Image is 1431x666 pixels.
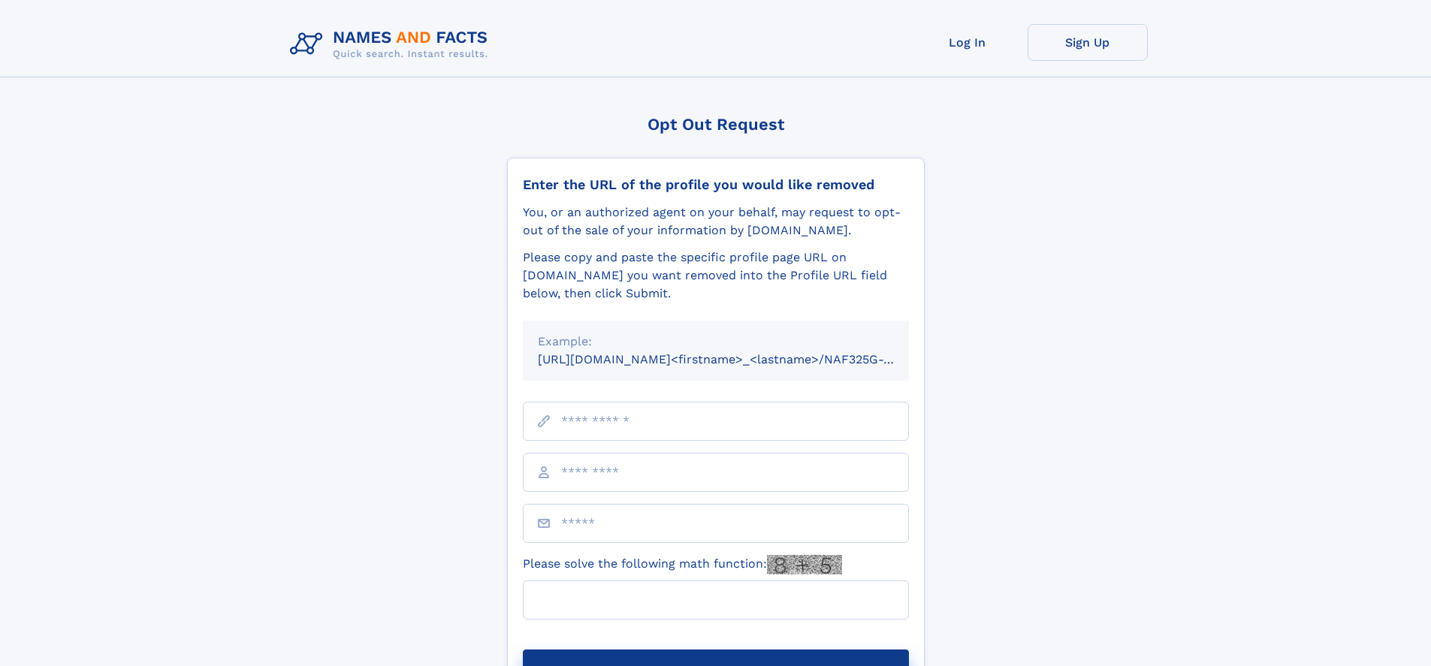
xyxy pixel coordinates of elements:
[538,352,937,366] small: [URL][DOMAIN_NAME]<firstname>_<lastname>/NAF325G-xxxxxxxx
[538,333,894,351] div: Example:
[523,203,909,240] div: You, or an authorized agent on your behalf, may request to opt-out of the sale of your informatio...
[507,115,925,134] div: Opt Out Request
[523,555,842,574] label: Please solve the following math function:
[907,24,1028,61] a: Log In
[523,176,909,193] div: Enter the URL of the profile you would like removed
[1028,24,1148,61] a: Sign Up
[523,249,909,303] div: Please copy and paste the specific profile page URL on [DOMAIN_NAME] you want removed into the Pr...
[284,24,500,65] img: Logo Names and Facts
